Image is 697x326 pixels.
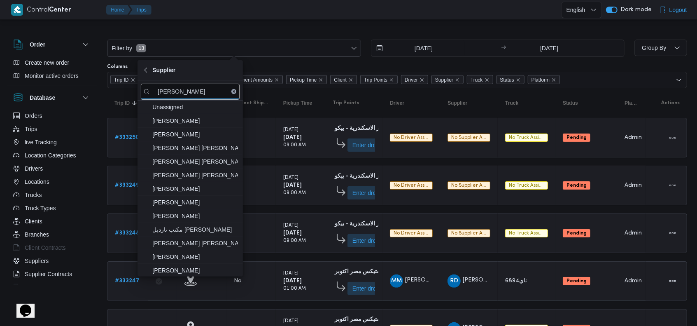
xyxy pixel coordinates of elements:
span: [PERSON_NAME] [152,184,238,194]
a: #333247 [115,276,140,286]
b: Pending [566,183,587,188]
span: Drivers [25,164,43,174]
b: Pending [566,279,587,284]
button: Supplier Contracts [10,267,94,281]
span: مكتب تارديل [PERSON_NAME] [152,225,238,235]
span: Supplier [152,65,175,75]
span: Admin [625,230,642,236]
span: Monitor active orders [25,71,79,81]
button: Actions [666,179,679,192]
div: Database [7,109,97,288]
b: # 333249 [115,183,139,188]
span: No truck assigned [509,135,552,140]
button: Drivers [10,162,94,175]
div: Rajh Dhba Muhni Msaad [448,274,461,288]
input: search filters [141,84,240,100]
span: Pending [563,229,590,237]
span: [PERSON_NAME] [PERSON_NAME] [152,238,238,248]
b: مخزن فرونت دور الاسكندرية - بيكو [335,174,418,179]
span: Pickup Time [283,100,312,106]
a: #333250 [115,133,139,143]
span: Collect Shipment Amounts [234,100,268,106]
span: No Driver Assigned [390,134,433,142]
span: Driver [401,75,428,84]
small: 09:00 AM [283,239,306,243]
span: No Truck Assigned [505,134,548,142]
button: Remove Collect Shipment Amounts from selection in this group [274,77,279,82]
span: [PERSON_NAME] مهني مسعد [463,278,539,283]
span: [PERSON_NAME] [405,278,452,283]
button: Remove Supplier from selection in this group [455,77,460,82]
span: Supplier [431,75,464,84]
button: Home [106,5,131,15]
small: [DATE] [283,271,298,276]
small: 09:00 AM [283,191,306,195]
button: Remove Truck from selection in this group [485,77,490,82]
span: Unassigned [152,102,238,112]
span: No Driver Assigned [390,229,433,237]
span: Status [500,75,514,84]
span: Clients [25,216,42,226]
span: Admin [625,278,642,284]
div: No [234,277,242,285]
span: Client [334,75,347,84]
span: No Truck Assigned [505,181,548,190]
span: Admin [625,183,642,188]
button: Client Contracts [10,241,94,254]
a: #333249 [115,181,139,190]
span: Trip ID; Sorted in descending order [114,100,130,106]
span: No truck assigned [509,231,552,236]
button: Enter dropoff details [347,282,394,295]
button: Clients [10,215,94,228]
span: Driver [405,75,418,84]
span: [PERSON_NAME] [152,116,238,126]
button: Supplier [444,96,494,110]
button: Truck [502,96,551,110]
button: Remove Status from selection in this group [516,77,521,82]
button: Actions [666,274,679,288]
iframe: chat widget [8,293,35,318]
b: [DATE] [283,135,302,140]
span: No Supplier Assigned [448,134,490,142]
span: Locations [25,177,49,187]
span: Truck [471,75,483,84]
span: Group By [642,45,666,51]
b: # 333247 [115,278,140,284]
span: Actions [661,100,680,106]
span: Filter by [111,43,133,53]
span: Logout [669,5,687,15]
button: Remove Trip Points from selection in this group [389,77,394,82]
button: Database [13,93,91,103]
h3: Order [30,40,45,49]
span: Driver [390,100,404,106]
span: Status [563,100,578,106]
button: Group By [634,40,687,56]
span: Pickup Time [290,75,317,84]
div: Order [7,56,97,86]
span: No Truck Assigned [505,229,548,237]
svg: Sorted in descending order [131,100,138,106]
span: Pickup Time [286,75,327,84]
button: Remove Driver from selection in this group [420,77,424,82]
span: Supplier [435,75,453,84]
small: [DATE] [283,319,298,324]
span: No driver assigned [394,231,438,236]
button: Actions [666,227,679,240]
span: Collect Shipment Amounts [211,75,283,84]
button: Order [13,40,91,49]
span: Truck [505,100,518,106]
b: Pending [566,231,587,236]
span: Collect Shipment Amounts [214,75,273,84]
b: # 333248 [115,230,140,236]
span: Dark mode [618,7,652,13]
span: Enter dropoff details [352,234,389,247]
span: No supplier assigned [451,231,501,236]
span: [PERSON_NAME] [152,265,238,275]
span: live Tracking [25,137,57,147]
small: [DATE] [283,223,298,228]
span: Location Categories [25,150,76,160]
span: Truck [467,75,493,84]
button: Remove Platform from selection in this group [551,77,556,82]
button: Trips [10,122,94,136]
span: [PERSON_NAME] [152,211,238,221]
